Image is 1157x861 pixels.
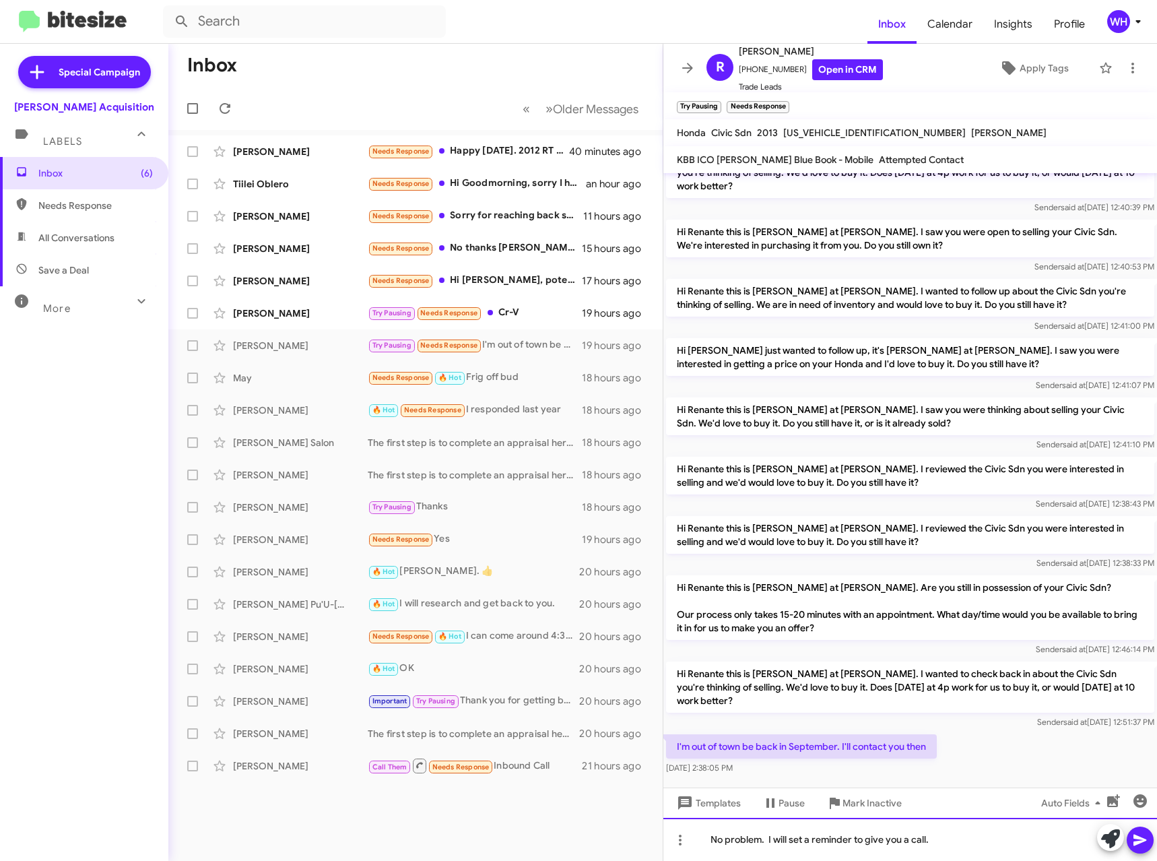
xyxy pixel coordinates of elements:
div: The first step is to complete an appraisal here at the dealership. Once we complete an inspection... [368,468,582,482]
div: [PERSON_NAME] [233,339,368,352]
div: [PERSON_NAME] Acquisition [14,100,154,114]
div: [PERSON_NAME]. 👍 [368,564,579,579]
span: Needs Response [372,179,430,188]
div: 15 hours ago [582,242,652,255]
a: Insights [983,5,1043,44]
div: OK [368,661,579,676]
span: said at [1061,321,1084,331]
span: Pause [779,791,805,815]
small: Try Pausing [677,101,721,113]
span: KBB ICO [PERSON_NAME] Blue Book - Mobile [677,154,873,166]
a: Profile [1043,5,1096,44]
span: « [523,100,530,117]
div: 18 hours ago [582,436,652,449]
div: 20 hours ago [579,695,652,708]
span: Sender [DATE] 12:38:33 PM [1036,558,1154,568]
span: (6) [141,166,153,180]
button: Auto Fields [1030,791,1117,815]
input: Search [163,5,446,38]
a: Calendar [917,5,983,44]
div: Thank you for getting back to me. I will update my records. [368,693,579,709]
button: Previous [515,95,538,123]
div: Hi [PERSON_NAME], potentially but I'm trying to feel out the private market right now. I'll reach... [368,273,582,288]
span: Needs Response [372,535,430,544]
button: Next [537,95,647,123]
div: 20 hours ago [579,630,652,643]
div: [PERSON_NAME] [233,307,368,320]
div: 18 hours ago [582,501,652,514]
div: 20 hours ago [579,598,652,611]
div: 20 hours ago [579,565,652,579]
div: I'm out of town be back in September. I'll contact you then [368,338,582,353]
button: WH [1096,10,1142,33]
div: Inbound Call [368,757,582,774]
span: 🔥 Hot [372,567,395,576]
span: More [43,302,71,315]
span: Sender [DATE] 12:41:07 PM [1036,380,1154,390]
span: [PERSON_NAME] [739,43,883,59]
p: Hi Renante this is [PERSON_NAME] at [PERSON_NAME]. I reviewed the Civic Sdn you were interested i... [666,516,1154,554]
div: [PERSON_NAME] [233,630,368,643]
span: Sender [DATE] 12:41:00 PM [1034,321,1154,331]
span: Needs Response [372,373,430,382]
span: said at [1062,644,1086,654]
div: Sorry for reaching back so late. But yes I definitely would. Mahalo for contacting me lmk [368,208,583,224]
p: Hi Renante this is [PERSON_NAME] at [PERSON_NAME]. I reviewed the Civic Sdn you were interested i... [666,457,1154,495]
div: [PERSON_NAME] [233,242,368,255]
p: I'm out of town be back in September. I'll contact you then [666,734,937,759]
div: 11 hours ago [583,210,652,223]
span: Templates [674,791,741,815]
span: Needs Response [420,309,477,317]
div: Happy [DATE]. 2012 RT Challenger Vin [US_VEHICLE_IDENTIFICATION_NUMBER] 57K miles Exaust , rims ,... [368,143,571,159]
div: Frig off bud [368,370,582,385]
span: Sender [DATE] 12:41:10 PM [1036,439,1154,449]
span: Inbox [38,166,153,180]
span: 🔥 Hot [372,664,395,673]
div: [PERSON_NAME] [233,759,368,773]
span: Needs Response [372,244,430,253]
span: Sender [DATE] 12:46:14 PM [1036,644,1154,654]
div: The first step is to complete an appraisal here at the dealership. Once we complete an inspection... [368,727,579,740]
div: Thanks [368,499,582,515]
span: Auto Fields [1041,791,1106,815]
div: [PERSON_NAME] [233,274,368,288]
div: Hi Goodmorning, sorry I had a busy day [DATE] and I would love to sell it but the only thing is t... [368,176,586,191]
p: Hi Renante this is [PERSON_NAME] at [PERSON_NAME]. I wanted to check back in about the Civic Sdn ... [666,662,1154,713]
div: [PERSON_NAME] [233,695,368,708]
span: Important [372,697,407,705]
div: 20 hours ago [579,662,652,676]
span: said at [1062,380,1086,390]
span: said at [1063,558,1086,568]
a: Inbox [867,5,917,44]
div: [PERSON_NAME] [233,727,368,740]
div: I will research and get back to you. [368,596,579,612]
div: [PERSON_NAME] Pu'U-[PERSON_NAME] [233,598,368,611]
span: Try Pausing [372,309,411,317]
span: Sender [DATE] 12:40:53 PM [1034,261,1154,272]
h1: Inbox [187,55,237,76]
div: 18 hours ago [582,371,652,385]
div: [PERSON_NAME] [233,145,368,158]
div: I can come around 4:30 if thats okay [368,629,579,644]
div: [PERSON_NAME] [233,533,368,546]
span: Save a Deal [38,263,89,277]
span: Sender [DATE] 12:38:43 PM [1036,499,1154,509]
span: Needs Response [372,212,430,220]
div: Tiilei Oblero [233,177,368,191]
div: [PERSON_NAME] Salon [233,436,368,449]
span: Special Campaign [59,65,140,79]
div: May [233,371,368,385]
span: [PHONE_NUMBER] [739,59,883,80]
span: Civic Sdn [711,127,752,139]
span: Try Pausing [416,697,455,705]
span: » [546,100,553,117]
span: Attempted Contact [879,154,964,166]
div: [PERSON_NAME] [233,210,368,223]
div: 17 hours ago [582,274,652,288]
span: Needs Response [420,341,477,350]
div: [PERSON_NAME] [233,468,368,482]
